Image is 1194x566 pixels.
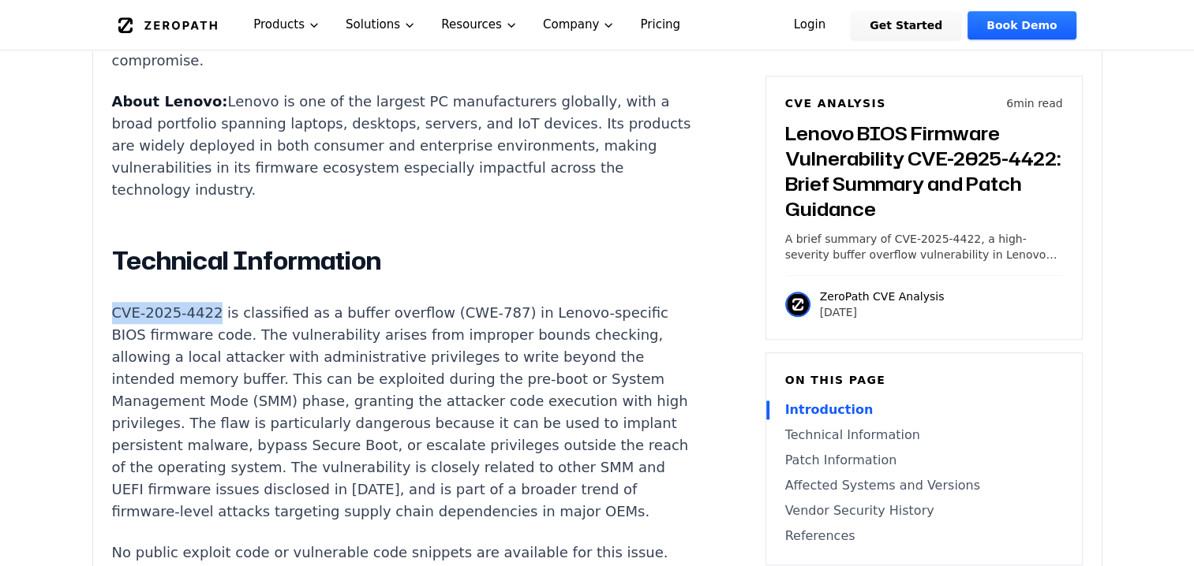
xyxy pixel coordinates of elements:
[1006,95,1062,111] p: 6 min read
[112,245,699,277] h2: Technical Information
[785,451,1063,470] a: Patch Information
[785,292,810,317] img: ZeroPath CVE Analysis
[785,372,1063,388] h6: On this page
[968,11,1076,39] a: Book Demo
[785,121,1063,222] h3: Lenovo BIOS Firmware Vulnerability CVE-2025-4422: Brief Summary and Patch Guidance
[785,231,1063,263] p: A brief summary of CVE-2025-4422, a high-severity buffer overflow vulnerability in Lenovo BIOS fi...
[112,93,228,110] strong: About Lenovo:
[785,501,1063,520] a: Vendor Security History
[820,304,945,320] p: [DATE]
[112,302,699,523] p: CVE-2025-4422 is classified as a buffer overflow (CWE-787) in Lenovo-specific BIOS firmware code....
[785,400,1063,419] a: Introduction
[851,11,961,39] a: Get Started
[785,426,1063,445] a: Technical Information
[112,542,699,564] p: No public exploit code or vulnerable code snippets are available for this issue.
[775,11,845,39] a: Login
[112,91,699,201] p: Lenovo is one of the largest PC manufacturers globally, with a broad portfolio spanning laptops, ...
[785,476,1063,495] a: Affected Systems and Versions
[785,95,886,111] h6: CVE Analysis
[785,527,1063,546] a: References
[820,289,945,304] p: ZeroPath CVE Analysis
